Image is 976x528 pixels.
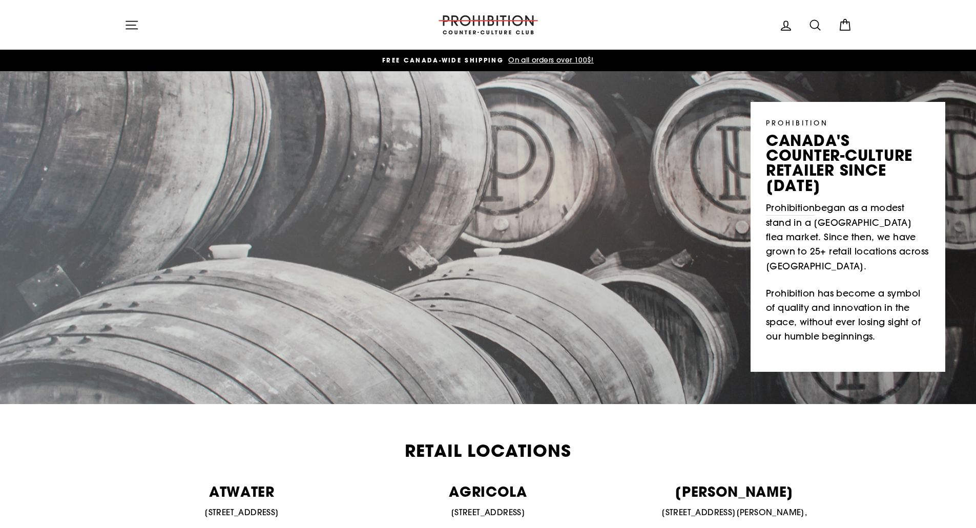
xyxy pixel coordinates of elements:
[766,201,815,216] a: Prohibition
[127,55,849,66] a: FREE CANADA-WIDE SHIPPING On all orders over 100$!
[382,56,504,65] span: FREE CANADA-WIDE SHIPPING
[617,506,852,519] p: [STREET_ADDRESS][PERSON_NAME],
[766,117,930,128] p: PROHIBITION
[124,506,360,519] p: [STREET_ADDRESS]
[766,286,930,344] p: Prohibition has become a symbol of quality and innovation in the space, without ever losing sight...
[766,133,930,193] p: canada's counter-culture retailer since [DATE]
[506,55,594,65] span: On all orders over 100$!
[766,201,930,273] p: began as a modest stand in a [GEOGRAPHIC_DATA] flea market. Since then, we have grown to 25+ reta...
[124,442,852,459] h2: Retail Locations
[617,484,852,498] p: [PERSON_NAME]
[124,484,360,498] p: ATWATER
[370,506,606,519] p: [STREET_ADDRESS]
[437,15,539,34] img: PROHIBITION COUNTER-CULTURE CLUB
[370,484,606,498] p: AGRICOLA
